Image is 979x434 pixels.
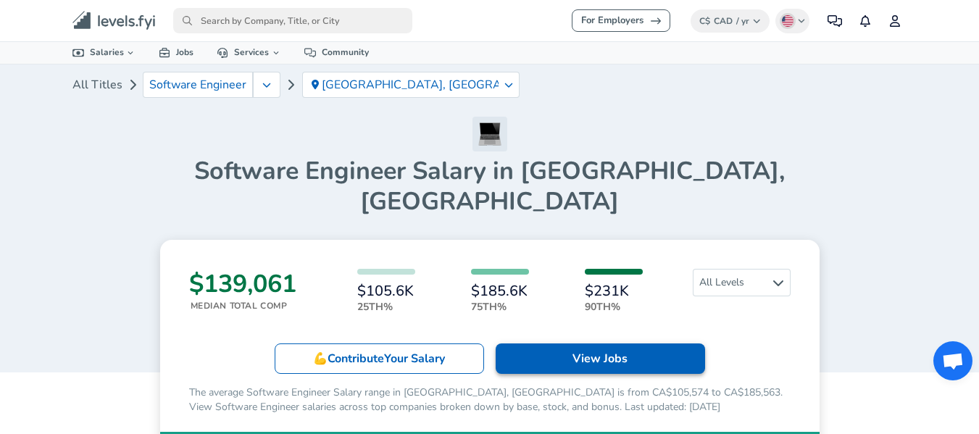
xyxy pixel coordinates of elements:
span: All Levels [693,270,790,296]
p: 25th% [357,299,415,314]
p: 90th% [585,299,643,314]
a: 💪ContributeYour Salary [275,343,484,374]
a: Community [293,42,380,63]
span: Your Salary [384,351,445,367]
p: View Jobs [572,350,628,367]
div: Open chat [933,341,972,380]
span: CAD [714,15,733,27]
h6: $231K [585,283,643,299]
span: / yr [736,15,749,27]
h3: $139,061 [189,269,296,299]
a: View Jobs [496,343,705,374]
img: English (US) [782,15,793,27]
span: Software Engineer [149,78,246,91]
nav: primary [55,6,925,36]
a: All Titles [72,70,122,99]
button: C$CAD/ yr [691,9,770,33]
h6: $185.6K [471,283,529,299]
a: Software Engineer [143,72,253,98]
p: The average Software Engineer Salary range in [GEOGRAPHIC_DATA], [GEOGRAPHIC_DATA] is from CA$105... [189,385,791,414]
p: 75th% [471,299,529,314]
p: Median Total Comp [191,299,296,312]
input: Search by Company, Title, or City [173,8,412,33]
a: Services [205,42,293,63]
p: 💪 Contribute [313,350,445,367]
img: Software Engineer Icon [472,117,507,151]
h6: $105.6K [357,283,415,299]
p: [GEOGRAPHIC_DATA], [GEOGRAPHIC_DATA] [322,78,499,91]
a: Salaries [61,42,148,63]
span: C$ [699,15,710,27]
h1: Software Engineer Salary in [GEOGRAPHIC_DATA], [GEOGRAPHIC_DATA] [72,156,907,217]
button: English (US) [775,9,810,33]
a: For Employers [572,9,670,32]
a: Jobs [147,42,205,63]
